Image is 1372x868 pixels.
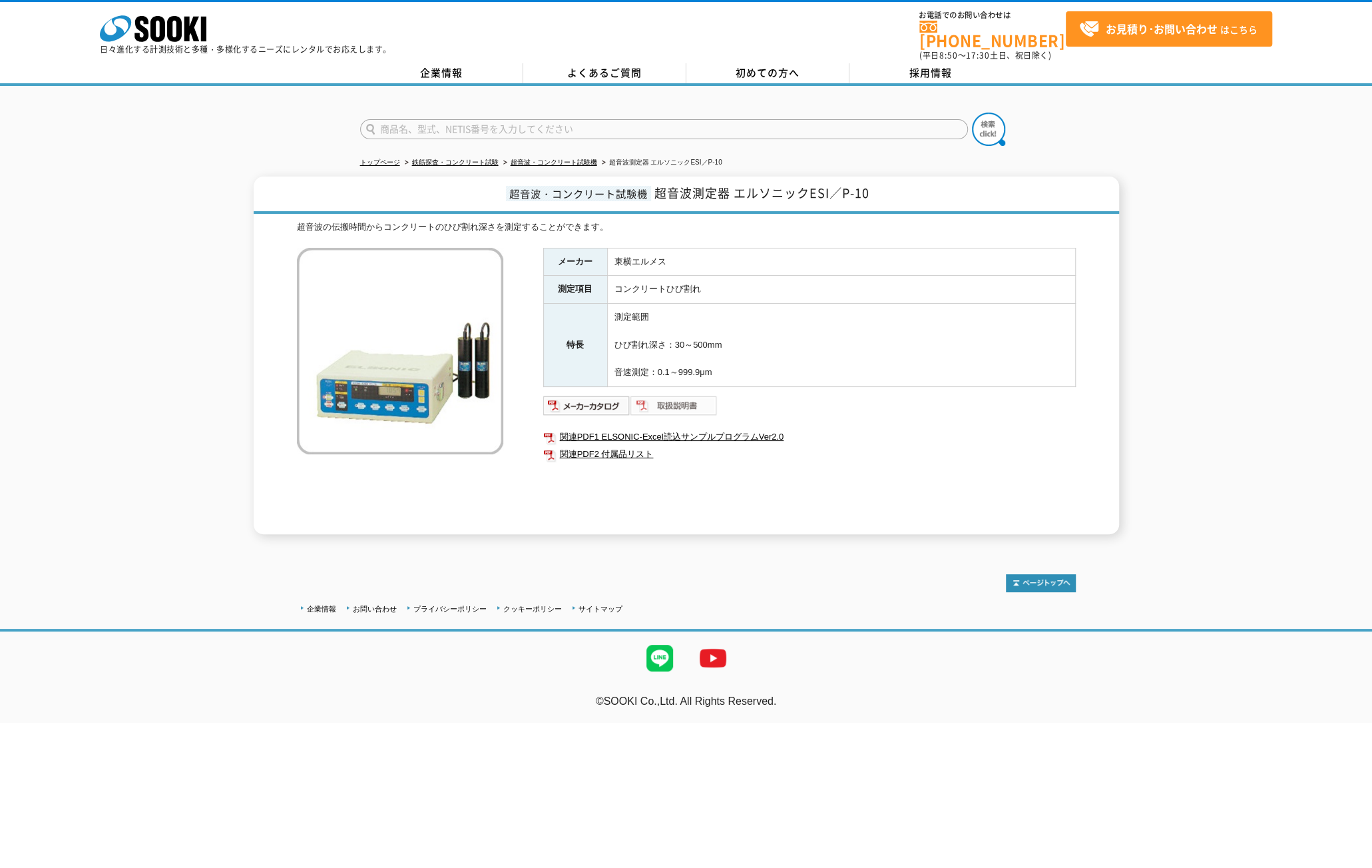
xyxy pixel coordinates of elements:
[578,605,622,613] a: サイトマップ
[736,65,800,80] span: 初めての方へ
[686,63,849,83] a: 初めての方へ
[543,304,607,387] th: 特長
[543,428,1076,446] a: 関連PDF1 ELSONIC-Excel読込サンプルプログラムVer2.0
[1106,21,1218,37] strong: お見積り･お問い合わせ
[1066,11,1272,47] a: お見積り･お問い合わせはこちら
[630,404,718,414] a: 取扱説明書
[360,63,523,83] a: 企業情報
[412,159,499,166] a: 鉄筋探査・コンクリート試験
[1006,574,1076,592] img: トップページへ
[966,49,990,61] span: 17:30
[607,276,1075,304] td: コンクリートひび割れ
[919,21,1066,48] a: [PHONE_NUMBER]
[307,605,336,613] a: 企業情報
[543,248,607,276] th: メーカー
[919,11,1066,19] span: お電話でのお問い合わせは
[607,248,1075,276] td: 東横エルメス
[523,63,686,83] a: よくあるご質問
[360,119,968,139] input: 商品名、型式、NETIS番号を入力してください
[543,276,607,304] th: 測定項目
[413,605,487,613] a: プライバシーポリシー
[633,632,686,685] img: LINE
[353,605,397,613] a: お問い合わせ
[686,632,740,685] img: YouTube
[972,113,1005,146] img: btn_search.png
[100,45,391,53] p: 日々進化する計測技術と多種・多様化するニーズにレンタルでお応えします。
[543,446,1076,463] a: 関連PDF2 付属品リスト
[297,248,503,454] img: 超音波測定器 エルソニックESI／P-10
[360,159,400,166] a: トップページ
[1321,709,1372,721] a: テストMail
[297,220,1076,234] div: 超音波の伝搬時間からコンクリートのひび割れ深さを測定することができます。
[503,605,562,613] a: クッキーポリシー
[543,395,630,416] img: メーカーカタログ
[939,49,958,61] span: 8:50
[849,63,1013,83] a: 採用情報
[511,159,597,166] a: 超音波・コンクリート試験機
[506,186,651,201] span: 超音波・コンクリート試験機
[919,49,1051,61] span: (平日 ～ 土日、祝日除く)
[607,304,1075,387] td: 測定範囲 ひび割れ深さ：30～500mm 音速測定：0.1～999.9μm
[599,156,722,170] li: 超音波測定器 エルソニックESI／P-10
[1079,19,1258,39] span: はこちら
[654,184,869,202] span: 超音波測定器 エルソニックESI／P-10
[630,395,718,416] img: 取扱説明書
[543,404,630,414] a: メーカーカタログ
